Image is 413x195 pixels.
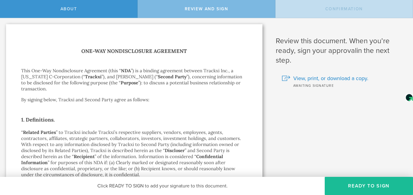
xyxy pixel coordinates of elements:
h1: Review this document. When you’re ready, sign your approval in the next step. [276,36,404,65]
div: Awaiting signature [282,82,404,88]
h2: 1. Definitions. [21,115,247,125]
span: Confirmation [325,6,363,11]
span: View, print, or download a copy. [293,74,368,82]
strong: Related Parties [23,129,56,135]
iframe: Chat Widget [383,148,413,177]
strong: Discloser [165,148,185,153]
p: “ ” to Trackxi include Trackxi’s respective suppliers, vendors, employees, agents, contractors, a... [21,129,247,178]
h1: One-Way Nondisclosure Agreement [21,47,247,56]
strong: Trackxi [85,74,102,80]
strong: Purpose [121,80,138,86]
strong: Confidential Information [21,154,223,165]
p: This One-Way Nondisclosure Agreement (this “ ”) is a binding agreement between Trackxi Inc., a [U... [21,68,247,92]
button: Ready to Sign [325,177,413,195]
strong: Recipient [74,154,95,159]
span: Review and sign [185,6,228,11]
strong: NDA [121,68,131,73]
span: About [60,6,77,11]
p: By signing below, Trackxi and Second Party agree as follows: [21,97,247,103]
strong: Second Party [158,74,187,80]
